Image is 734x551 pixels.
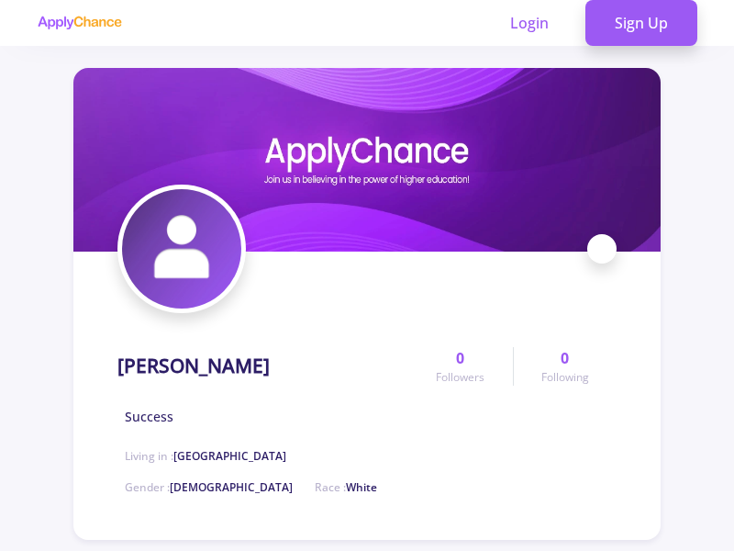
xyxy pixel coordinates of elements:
span: [GEOGRAPHIC_DATA] [173,448,286,464]
a: 0Followers [408,347,512,386]
span: Followers [436,369,484,386]
span: Following [541,369,589,386]
a: 0Following [513,347,617,386]
span: Success [125,407,173,426]
span: 0 [561,347,569,369]
span: 0 [456,347,464,369]
span: Gender : [125,479,293,495]
img: Maryam Karimiavatar [122,189,241,309]
span: White [346,479,377,495]
h1: [PERSON_NAME] [117,354,270,377]
img: Maryam Karimicover image [73,68,661,252]
img: applychance logo text only [37,16,122,30]
span: Race : [315,479,377,495]
span: [DEMOGRAPHIC_DATA] [170,479,293,495]
span: Living in : [125,448,286,464]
